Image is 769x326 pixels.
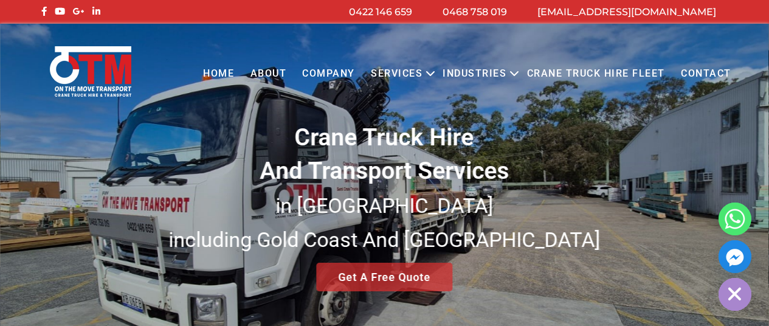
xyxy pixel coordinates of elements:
[519,57,672,91] a: Crane Truck Hire Fleet
[168,193,600,252] small: in [GEOGRAPHIC_DATA] including Gold Coast And [GEOGRAPHIC_DATA]
[719,203,751,235] a: Whatsapp
[719,240,751,273] a: Facebook_Messenger
[316,263,452,291] a: Get A Free Quote
[435,57,514,91] a: Industries
[195,57,242,91] a: Home
[443,6,507,18] a: 0468 758 019
[363,57,430,91] a: Services
[294,57,363,91] a: COMPANY
[537,6,716,18] a: [EMAIL_ADDRESS][DOMAIN_NAME]
[242,57,294,91] a: About
[349,6,412,18] a: 0422 146 659
[673,57,739,91] a: Contact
